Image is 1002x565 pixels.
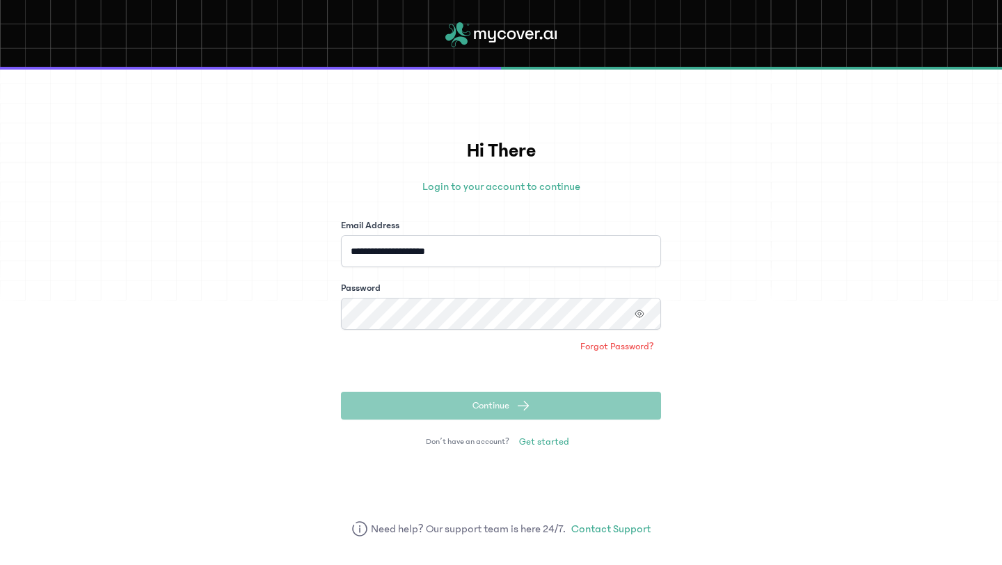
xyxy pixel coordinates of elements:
label: Email Address [341,218,399,232]
label: Password [341,281,381,295]
h1: Hi There [341,136,661,166]
button: Continue [341,392,661,420]
span: Don’t have an account? [426,436,509,447]
p: Login to your account to continue [341,178,661,195]
a: Forgot Password? [573,335,661,358]
span: Need help? Our support team is here 24/7. [371,520,566,537]
a: Contact Support [571,520,651,537]
span: Forgot Password? [580,340,654,353]
span: Get started [519,435,569,449]
a: Get started [512,431,576,453]
span: Continue [472,399,509,413]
